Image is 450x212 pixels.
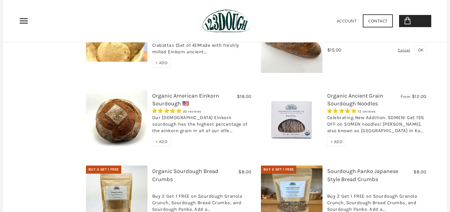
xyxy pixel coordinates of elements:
span: 4.85 stars [327,108,358,114]
a: Organic Ancient Grain Sourdough Noodles [327,92,383,107]
div: + ADD [327,137,346,147]
div: We now offer Bake-at-Home Sourdough Ciabattas (Set of 4)!Made with freshly milled Einkorn ancient... [152,36,252,58]
span: + ADD [156,139,168,144]
div: Celebrating New Addition: SOMEN! Get 15% OFF on SOMEN noodles! [PERSON_NAME], also known as [GEOG... [327,114,427,137]
div: Buy 2 Get 1 FREE [86,166,121,174]
a: $50.00 [399,15,432,27]
div: Our [DEMOGRAPHIC_DATA] Einkorn sourdough has the highest percentage of the einkorn grain in all o... [152,114,252,137]
a: Organic American Einkorn Sourdough 🇺🇸 [152,92,219,107]
span: + ADD [156,60,168,65]
span: $50.00 [412,18,427,24]
div: Cancel [398,46,413,55]
div: $15.00 [327,46,342,54]
a: Organic Sourdough Bread Crumbs [152,168,218,182]
span: OK [418,47,423,53]
span: $8.00 [238,169,252,175]
div: + ADD [152,58,171,68]
img: Organic American Einkorn Sourdough 🇺🇸 [86,89,147,150]
span: 4.95 stars [152,108,183,114]
img: 123Dough Bakery [202,9,250,33]
div: + ADD [152,137,171,147]
span: 20 reviews [183,109,202,113]
a: Contact [363,14,393,27]
a: Sourdough Panko Japanese Style Bread Crumbs [327,168,398,182]
span: $8.00 [413,169,427,175]
span: 13 reviews [358,109,376,113]
span: + ADD [331,139,343,144]
button: OK [415,46,427,55]
span: $18.00 [237,94,252,99]
nav: Primary [19,16,29,26]
span: $12.00 [412,94,427,99]
img: Organic Ancient Grain Sourdough Noodles [261,89,322,150]
span: From [401,94,410,99]
a: Account [337,18,357,24]
div: Buy 2 Get 1 FREE [261,166,296,174]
